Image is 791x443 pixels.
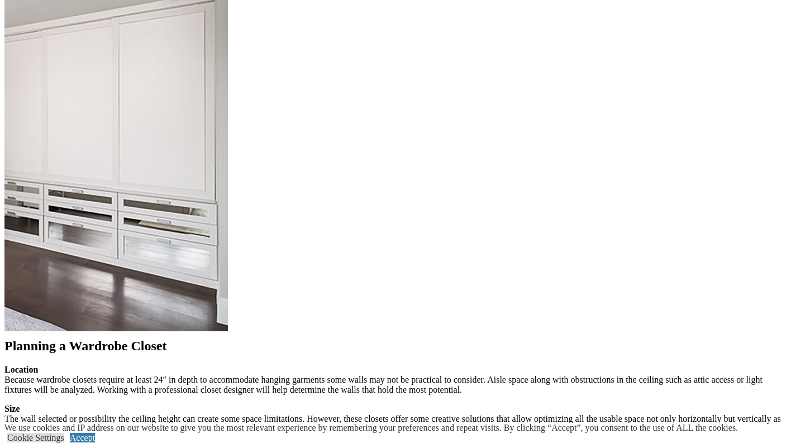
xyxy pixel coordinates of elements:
strong: Location [4,365,38,374]
a: Cookie Settings [7,433,64,442]
p: The wall selected or possibility the ceiling height can create some space limitations. However, t... [4,404,787,434]
p: Because wardrobe closets require at least 24″ in depth to accommodate hanging garments some walls... [4,365,787,395]
strong: Size [4,404,20,413]
a: Accept [70,433,95,442]
h2: Planning a Wardrobe Closet [4,339,787,354]
div: We use cookies and IP address on our website to give you the most relevant experience by remember... [4,423,738,433]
